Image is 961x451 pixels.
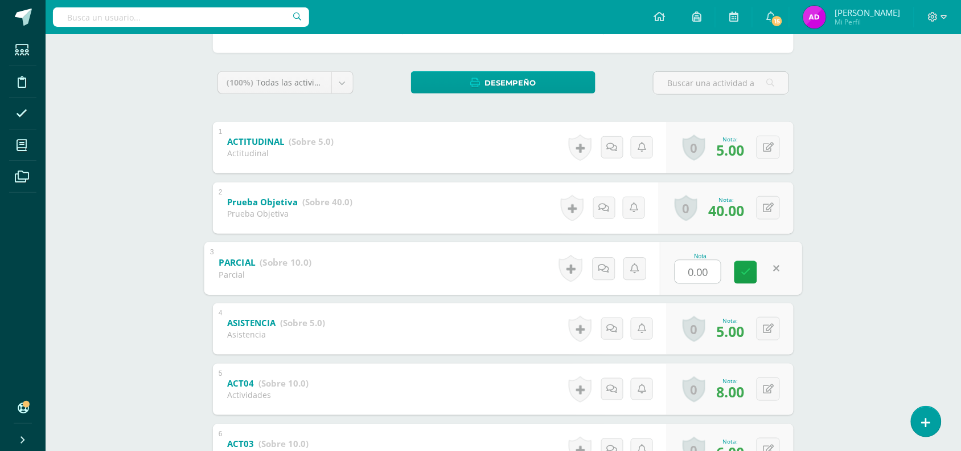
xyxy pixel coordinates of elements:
[227,193,352,212] a: Prueba Objetiva (Sobre 40.0)
[227,314,325,332] a: ASISTENCIA (Sobre 5.0)
[227,133,334,151] a: ACTITUDINAL (Sobre 5.0)
[683,376,705,403] a: 0
[716,322,744,341] span: 5.00
[708,196,744,204] div: Nota:
[708,201,744,220] span: 40.00
[227,136,284,147] b: ACTITUDINAL
[219,253,311,271] a: PARCIAL (Sobre 10.0)
[716,316,744,324] div: Nota:
[227,375,309,393] a: ACT04 (Sobre 10.0)
[227,77,253,88] span: (100%)
[716,377,744,385] div: Nota:
[803,6,826,29] img: 1433acba746ca71e26ff7845945f829b.png
[258,377,309,389] strong: (Sobre 10.0)
[302,196,352,208] strong: (Sobre 40.0)
[227,208,352,219] div: Prueba Objetiva
[683,135,705,161] a: 0
[219,256,255,268] b: PARCIAL
[219,269,311,280] div: Parcial
[716,437,744,445] div: Nota:
[485,72,536,94] span: Desempeño
[218,72,353,94] a: (100%)Todas las actividades de esta unidad
[227,377,254,389] b: ACT04
[53,7,309,27] input: Busca un usuario...
[835,7,900,18] span: [PERSON_NAME]
[654,72,788,94] input: Buscar una actividad aquí...
[716,382,744,401] span: 8.00
[675,195,697,221] a: 0
[675,253,726,259] div: Nota
[716,135,744,143] div: Nota:
[260,256,312,268] strong: (Sobre 10.0)
[227,196,298,208] b: Prueba Objetiva
[771,15,783,27] span: 15
[835,17,900,27] span: Mi Perfil
[227,389,309,400] div: Actividades
[683,316,705,342] a: 0
[716,140,744,160] span: 5.00
[227,329,325,340] div: Asistencia
[256,77,397,88] span: Todas las actividades de esta unidad
[289,136,334,147] strong: (Sobre 5.0)
[227,317,276,328] b: ASISTENCIA
[227,438,254,449] b: ACT03
[227,148,334,159] div: Actitudinal
[675,260,721,283] input: 0-10.0
[258,438,309,449] strong: (Sobre 10.0)
[411,71,596,94] a: Desempeño
[280,317,325,328] strong: (Sobre 5.0)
